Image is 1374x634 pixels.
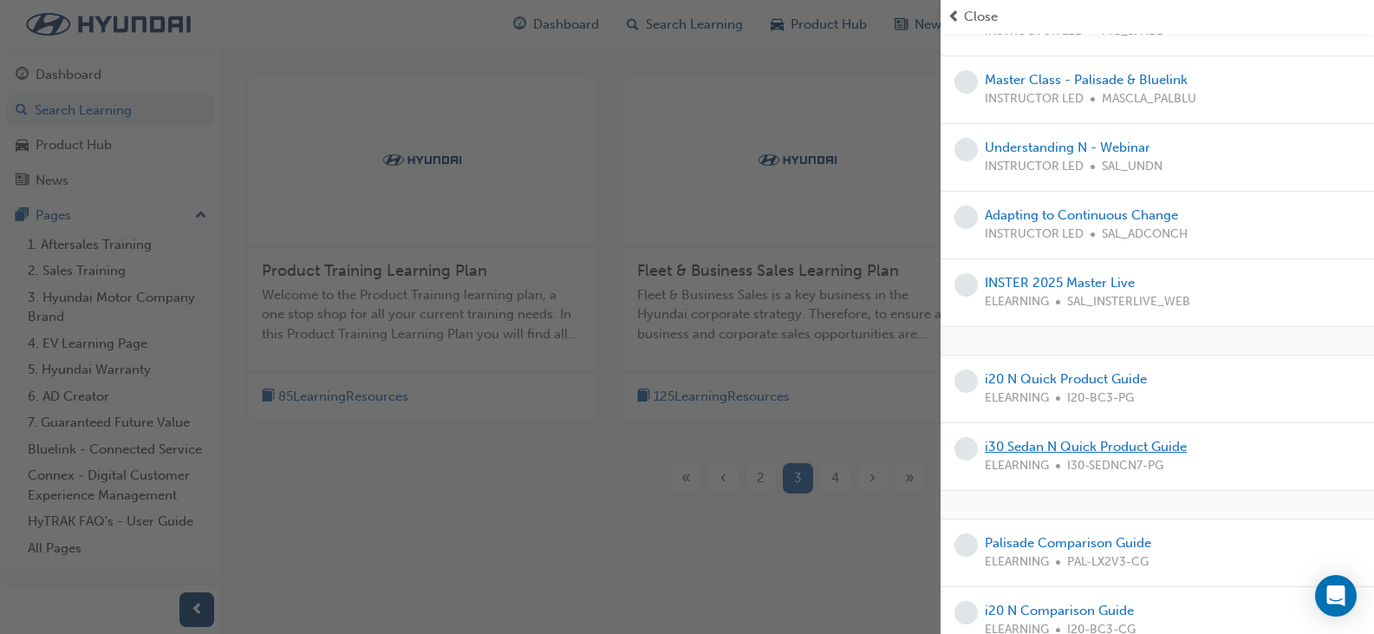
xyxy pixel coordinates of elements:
[1102,225,1188,245] span: SAL_ADCONCH
[954,138,978,161] span: learningRecordVerb_NONE-icon
[985,157,1084,177] span: INSTRUCTOR LED
[964,7,998,27] span: Close
[985,225,1084,245] span: INSTRUCTOR LED
[1102,157,1162,177] span: SAL_UNDN
[985,89,1084,109] span: INSTRUCTOR LED
[985,275,1135,291] a: INSTER 2025 Master Live
[1102,89,1196,109] span: MASCLA_PALBLU
[985,371,1147,387] a: i20 N Quick Product Guide
[985,292,1049,312] span: ELEARNING
[985,535,1151,551] a: Palisade Comparison Guide
[954,533,978,557] span: learningRecordVerb_NONE-icon
[985,207,1178,223] a: Adapting to Continuous Change
[1067,292,1190,312] span: SAL_INSTERLIVE_WEB
[985,603,1134,618] a: i20 N Comparison Guide
[954,206,978,229] span: learningRecordVerb_NONE-icon
[985,456,1049,476] span: ELEARNING
[985,439,1187,454] a: i30 Sedan N Quick Product Guide
[947,7,1367,27] button: prev-iconClose
[985,389,1049,409] span: ELEARNING
[954,273,978,297] span: learningRecordVerb_NONE-icon
[954,70,978,94] span: learningRecordVerb_NONE-icon
[1067,389,1134,409] span: I20-BC3-PG
[947,7,960,27] span: prev-icon
[985,140,1150,155] a: Understanding N - Webinar
[1315,575,1357,617] div: Open Intercom Messenger
[954,601,978,624] span: learningRecordVerb_NONE-icon
[954,437,978,461] span: learningRecordVerb_NONE-icon
[985,72,1188,88] a: Master Class - Palisade & Bluelink
[954,369,978,393] span: learningRecordVerb_NONE-icon
[1067,456,1163,476] span: I30-SEDNCN7-PG
[1067,552,1149,572] span: PAL-LX2V3-CG
[985,552,1049,572] span: ELEARNING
